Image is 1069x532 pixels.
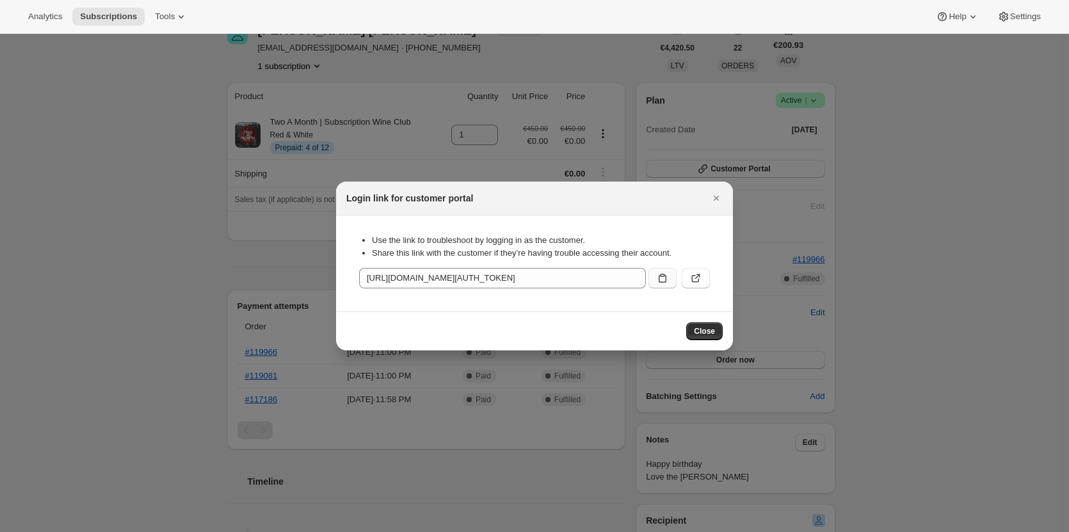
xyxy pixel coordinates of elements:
[155,12,175,22] span: Tools
[990,8,1049,26] button: Settings
[694,326,715,336] span: Close
[707,189,725,207] button: Close
[20,8,70,26] button: Analytics
[686,322,723,340] button: Close
[72,8,145,26] button: Subscriptions
[1010,12,1041,22] span: Settings
[28,12,62,22] span: Analytics
[372,247,710,260] li: Share this link with the customer if they’re having trouble accessing their account.
[80,12,137,22] span: Subscriptions
[928,8,986,26] button: Help
[949,12,966,22] span: Help
[372,234,710,247] li: Use the link to troubleshoot by logging in as the customer.
[147,8,195,26] button: Tools
[346,192,473,205] h2: Login link for customer portal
